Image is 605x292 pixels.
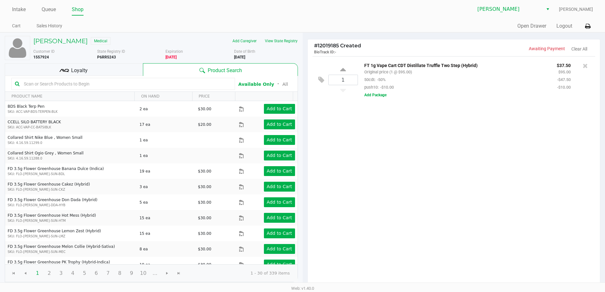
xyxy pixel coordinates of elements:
[12,5,26,14] a: Intake
[198,107,211,111] span: $30.00
[165,55,177,59] b: Medical card expired
[267,231,292,236] app-button-loader: Add to Cart
[90,267,102,279] span: Page 6
[264,166,295,176] button: Add to Cart
[12,22,21,30] a: Cart
[267,246,292,251] app-button-loader: Add to Cart
[558,70,571,74] small: $95.00
[33,55,49,59] b: 1557924
[314,43,318,49] span: #
[198,122,211,127] span: $20.00
[33,37,88,45] h5: [PERSON_NAME]
[8,234,134,239] p: SKU: FLO-[PERSON_NAME]-SUN-LMZ
[137,257,195,272] td: 10 ea
[198,216,211,220] span: $30.00
[5,179,137,194] td: FD 3.5g Flower Greenhouse Cakez (Hybrid)
[543,3,552,15] button: Select
[234,55,245,59] b: [DATE]
[78,267,91,279] span: Page 5
[208,67,242,74] span: Product Search
[335,50,336,54] span: -
[165,271,170,276] span: Go to the next page
[364,92,387,98] button: Add Package
[55,267,67,279] span: Page 3
[314,50,335,54] span: BioTrack ID:
[19,267,31,279] span: Go to the previous page
[5,132,137,148] td: Collared Shirt Nike Blue , Women Small
[137,194,195,210] td: 5 ea
[21,79,232,89] input: Scan or Search Products to Begin
[5,148,137,163] td: Collared Shirt Ogio Grey , Women Small
[5,210,137,226] td: FD 3.5g Flower Greenhouse Hot Mess (Hybrid)
[137,179,195,194] td: 3 ea
[137,226,195,241] td: 15 ea
[97,55,116,59] b: P6RR5243
[291,286,314,291] span: Web: v1.40.0
[5,241,137,257] td: FD 3.5g Flower Greenhouse Melon Collie (Hybrid-Sativa)
[198,169,211,173] span: $30.00
[5,101,137,117] td: BDS Black Terp Pen
[31,267,44,279] span: Page 1
[264,244,295,254] button: Add to Cart
[559,6,593,13] span: [PERSON_NAME]
[557,85,571,90] small: -$10.00
[267,200,292,205] app-button-loader: Add to Cart
[267,106,292,111] app-button-loader: Add to Cart
[137,163,195,179] td: 19 ea
[267,215,292,220] app-button-loader: Add to Cart
[161,267,173,279] span: Go to the next page
[264,104,295,114] button: Add to Cart
[8,156,134,161] p: SKU: 4.16.59.11288.0
[314,43,361,49] span: 12019185 Created
[8,203,134,207] p: SKU: FLO-[PERSON_NAME]-DDA-HYB
[264,197,295,207] button: Add to Cart
[198,185,211,189] span: $30.00
[264,119,295,129] button: Add to Cart
[8,267,20,279] span: Go to the first page
[125,267,138,279] span: Page 9
[364,85,394,90] small: push10:
[274,81,282,87] span: ᛫
[8,109,134,114] p: SKU: ACC-VAP-BDS-TERPEN-BLK
[71,67,88,74] span: Loyalty
[267,153,292,158] app-button-loader: Add to Cart
[5,92,298,264] div: Data table
[267,262,292,267] app-button-loader: Add to Cart
[556,22,572,30] button: Logout
[234,49,255,54] span: Date of Birth
[165,49,183,54] span: Expiration
[282,81,288,88] button: All
[5,117,137,132] td: CCELL SILO BATTERY BLACK
[8,187,134,192] p: SKU: FLO-[PERSON_NAME]-SUN-CKZ
[261,36,298,46] button: View State Registry
[91,37,111,45] span: Medical
[264,228,295,238] button: Add to Cart
[137,267,149,279] span: Page 10
[5,226,137,241] td: FD 3.5g Flower Greenhouse Lemon Zest (Hybrid)
[379,85,394,90] span: -$10.00
[173,267,185,279] span: Go to the last page
[267,122,292,127] app-button-loader: Add to Cart
[5,92,134,101] th: PRODUCT NAME
[137,241,195,257] td: 8 ea
[228,36,261,46] button: Add Caregiver
[43,267,55,279] span: Page 2
[267,168,292,173] app-button-loader: Add to Cart
[364,61,547,68] p: FT 1g Vape Cart CDT Distillate Truffle Two Step (Hybrid)
[198,262,211,267] span: $30.00
[97,49,125,54] span: State Registry ID
[264,213,295,223] button: Add to Cart
[557,77,571,82] small: -$47.50
[364,77,386,82] small: 50cdt:
[114,267,126,279] span: Page 8
[264,182,295,192] button: Add to Cart
[137,210,195,226] td: 15 ea
[264,135,295,145] button: Add to Cart
[198,231,211,236] span: $30.00
[375,77,386,82] span: -50%
[176,271,181,276] span: Go to the last page
[364,70,412,74] small: Original price (1 @ $95.00)
[264,151,295,160] button: Add to Cart
[8,125,134,130] p: SKU: ACC-VAP-CC-BATSIBLK
[198,200,211,205] span: $30.00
